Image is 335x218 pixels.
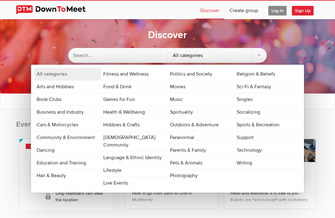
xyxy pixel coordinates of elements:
a: Create group [225,1,263,19]
a: Spirituality [167,106,234,118]
a: All categories [34,68,101,80]
a: Cars & Motorcycles [34,119,101,131]
a: Photography [167,169,234,182]
a: Health & Wellbeing [101,106,167,118]
a: Socializing [234,106,301,118]
a: Outdoors & Adventure [167,119,234,131]
a: Religion & Beliefs [234,68,301,80]
a: Pets & Animals [167,157,234,169]
a: Business and Industry [34,106,101,118]
a: Live Events [101,177,167,189]
a: Movies [167,81,234,93]
a: Log In [263,1,292,19]
div: Only members can view the location [46,186,107,207]
a: Politics and Society [167,68,234,80]
a: Sci-Fi & Fantasy [234,81,301,93]
a: Music [167,93,234,106]
b: 3 [26,149,41,160]
a: Community & Environment [34,131,101,144]
a: Technology [234,144,301,156]
a: Singles [234,93,301,106]
a: Sign Up [292,1,319,19]
a: Language & Ethnic Identity [101,151,167,164]
a: Fitness and Wellness [101,68,167,80]
span: Sign Up [292,6,314,15]
span: Log In [268,6,287,15]
a: Games for Fun [101,93,167,106]
span: Oct [26,144,41,149]
h2: Events [16,120,116,136]
div: All categories [168,48,267,63]
a: Dancing [34,144,101,156]
input: Search... [68,48,167,63]
a: Food & Drink [101,81,167,93]
a: Support [234,131,301,144]
a: Discover [195,1,224,19]
a: Hair & Beauty [34,169,101,182]
a: Arts and Hobbies [34,81,101,93]
a: Hobbies & Crafts [101,119,167,131]
a: Lifestyle [101,164,167,177]
img: DownToMeet [16,5,95,15]
a: Education and Training [34,157,101,169]
h1: Discover [148,29,187,42]
a: Paranormal [167,131,234,144]
a: Book Clubs [34,93,101,106]
a: Parents & Family [167,144,234,156]
a: Sports & Recreation [234,119,301,131]
a: [DEMOGRAPHIC_DATA] Community [101,131,167,151]
a: Writing [234,157,301,169]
